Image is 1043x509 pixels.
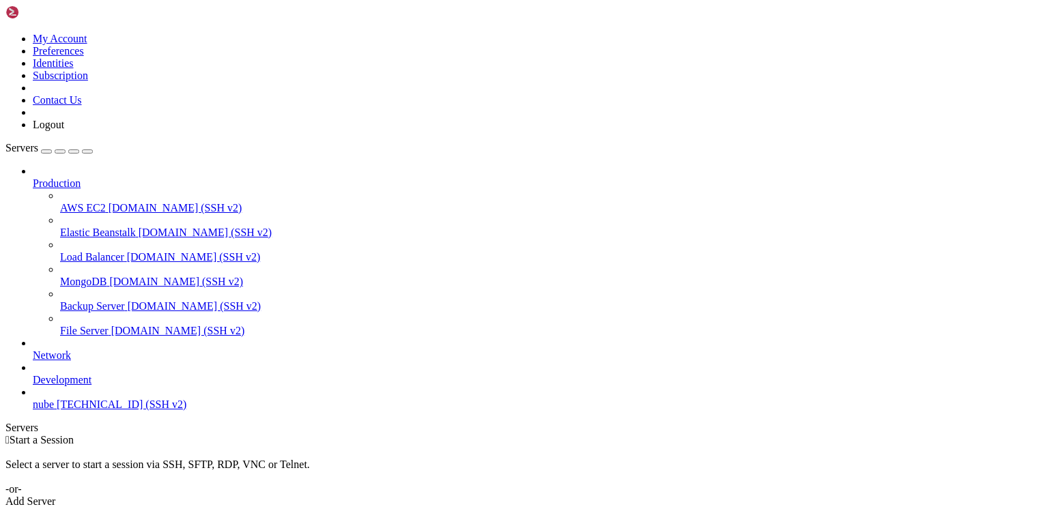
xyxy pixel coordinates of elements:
li: nube [TECHNICAL_ID] (SSH v2) [33,386,1038,411]
div: Select a server to start a session via SSH, SFTP, RDP, VNC or Telnet. -or- [5,446,1038,495]
li: MongoDB [DOMAIN_NAME] (SSH v2) [60,263,1038,288]
div: Add Server [5,495,1038,508]
span: [DOMAIN_NAME] (SSH v2) [111,325,245,336]
li: Backup Server [DOMAIN_NAME] (SSH v2) [60,288,1038,312]
span: Production [33,177,81,189]
a: MongoDB [DOMAIN_NAME] (SSH v2) [60,276,1038,288]
li: Elastic Beanstalk [DOMAIN_NAME] (SSH v2) [60,214,1038,239]
li: Network [33,337,1038,362]
li: Development [33,362,1038,386]
span: Elastic Beanstalk [60,227,136,238]
span: [DOMAIN_NAME] (SSH v2) [128,300,261,312]
li: AWS EC2 [DOMAIN_NAME] (SSH v2) [60,190,1038,214]
a: Network [33,349,1038,362]
img: Shellngn [5,5,84,19]
a: Load Balancer [DOMAIN_NAME] (SSH v2) [60,251,1038,263]
a: My Account [33,33,87,44]
a: nube [TECHNICAL_ID] (SSH v2) [33,398,1038,411]
li: Production [33,165,1038,337]
a: Elastic Beanstalk [DOMAIN_NAME] (SSH v2) [60,227,1038,239]
a: Backup Server [DOMAIN_NAME] (SSH v2) [60,300,1038,312]
a: Preferences [33,45,84,57]
a: AWS EC2 [DOMAIN_NAME] (SSH v2) [60,202,1038,214]
a: Servers [5,142,93,154]
span: Load Balancer [60,251,124,263]
span: [DOMAIN_NAME] (SSH v2) [139,227,272,238]
span: [TECHNICAL_ID] (SSH v2) [57,398,186,410]
a: Contact Us [33,94,82,106]
span: Development [33,374,91,386]
span: AWS EC2 [60,202,106,214]
span: File Server [60,325,109,336]
a: Production [33,177,1038,190]
a: Development [33,374,1038,386]
span: [DOMAIN_NAME] (SSH v2) [109,276,243,287]
a: File Server [DOMAIN_NAME] (SSH v2) [60,325,1038,337]
span: [DOMAIN_NAME] (SSH v2) [127,251,261,263]
span: Servers [5,142,38,154]
span: nube [33,398,54,410]
li: File Server [DOMAIN_NAME] (SSH v2) [60,312,1038,337]
span: Start a Session [10,434,74,446]
span: MongoDB [60,276,106,287]
a: Identities [33,57,74,69]
div: Servers [5,422,1038,434]
li: Load Balancer [DOMAIN_NAME] (SSH v2) [60,239,1038,263]
a: Logout [33,119,64,130]
span: Network [33,349,71,361]
a: Subscription [33,70,88,81]
span:  [5,434,10,446]
span: Backup Server [60,300,125,312]
span: [DOMAIN_NAME] (SSH v2) [109,202,242,214]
